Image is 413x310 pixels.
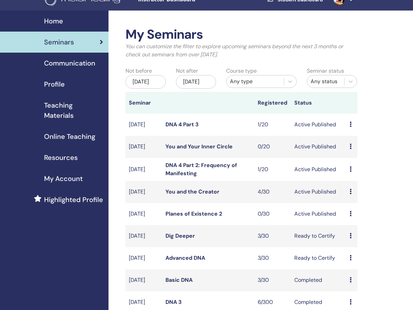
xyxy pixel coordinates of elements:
a: Dig Deeper [165,232,195,239]
td: 0/20 [254,136,291,158]
td: Active Published [291,181,346,203]
a: DNA 4 Part 3 [165,121,199,128]
label: Not before [125,67,152,75]
a: You and Your Inner Circle [165,143,233,150]
span: Highlighted Profile [44,195,103,205]
label: Course type [226,67,257,75]
a: Basic DNA [165,276,193,284]
h2: My Seminars [125,27,357,42]
a: DNA 4 Part 2: Frequency of Manifesting [165,162,237,177]
span: Home [44,16,63,26]
span: Resources [44,152,78,163]
a: Advanced DNA [165,254,205,261]
a: DNA 3 [165,298,182,306]
th: Registered [254,92,291,114]
span: Profile [44,79,65,89]
label: Seminar status [307,67,344,75]
div: [DATE] [176,75,216,89]
td: Active Published [291,203,346,225]
a: You and the Creator [165,188,219,195]
div: Any status [311,77,341,86]
th: Seminar [125,92,162,114]
span: My Account [44,174,83,184]
td: [DATE] [125,181,162,203]
th: Status [291,92,346,114]
td: Ready to Certify [291,225,346,247]
td: 3/30 [254,269,291,291]
td: [DATE] [125,158,162,181]
td: [DATE] [125,247,162,269]
a: Planes of Existence 2 [165,210,222,217]
span: Teaching Materials [44,100,103,121]
p: You can customize the filter to explore upcoming seminars beyond the next 3 months or check out s... [125,42,357,59]
span: Communication [44,58,95,68]
td: Completed [291,269,346,291]
td: [DATE] [125,136,162,158]
label: Not after [176,67,198,75]
td: [DATE] [125,203,162,225]
td: Active Published [291,158,346,181]
td: Active Published [291,114,346,136]
td: Ready to Certify [291,247,346,269]
td: 3/30 [254,247,291,269]
span: Online Teaching [44,131,95,142]
td: 1/20 [254,114,291,136]
td: 1/20 [254,158,291,181]
td: [DATE] [125,114,162,136]
td: Active Published [291,136,346,158]
td: [DATE] [125,225,162,247]
td: [DATE] [125,269,162,291]
td: 0/30 [254,203,291,225]
td: 4/30 [254,181,291,203]
span: Seminars [44,37,74,47]
div: [DATE] [125,75,166,89]
td: 3/30 [254,225,291,247]
div: Any type [230,77,280,86]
